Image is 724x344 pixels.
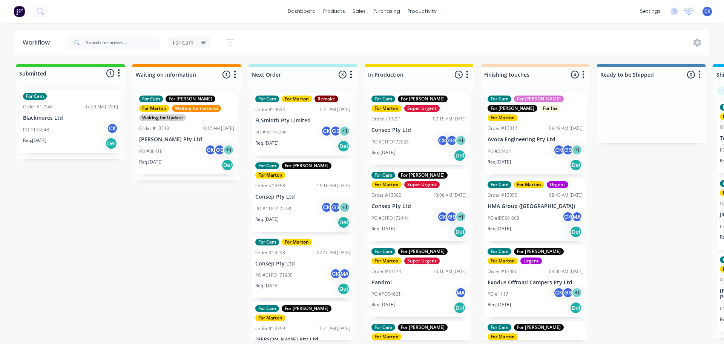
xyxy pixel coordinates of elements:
[371,268,401,275] div: Order #13274
[339,202,350,213] div: + 1
[488,333,518,340] div: For Marton
[488,324,511,331] div: For Cam
[514,181,544,188] div: For Marton
[349,6,370,17] div: sales
[371,127,466,133] p: Consep Pty Ltd
[455,211,466,222] div: + 1
[139,148,165,155] p: PO #864181
[371,291,403,298] p: PO #PO046211
[23,93,47,100] div: For Cam
[23,115,118,121] p: Blackmores Ltd
[255,172,285,179] div: For Marton
[488,114,518,121] div: For Marton
[368,169,469,241] div: For CamFor [PERSON_NAME]For MartonSuper UrgentOrder #1339210:06 AM [DATE]Consep Pty LtdPO #C1PO17...
[488,301,511,308] p: Req. [DATE]
[562,144,574,156] div: GS
[446,135,457,146] div: GS
[255,96,279,102] div: For Cam
[488,136,583,143] p: Avoca Engineering Pty Ltd
[86,35,161,50] input: Search for orders...
[337,283,350,295] div: Del
[337,140,350,152] div: Del
[488,215,519,222] p: PO #ID560-008
[172,105,221,112] div: Waiting for material
[107,123,118,134] div: CK
[454,302,466,314] div: Del
[433,268,466,275] div: 10:16 AM [DATE]
[23,137,46,144] p: Req. [DATE]
[485,93,586,174] div: For CamFor [PERSON_NAME]For [PERSON_NAME]For IbaFor MartonOrder #1331709:49 AM [DATE]Avoca Engine...
[255,129,287,136] p: PO #45143735
[282,239,312,245] div: For Marton
[570,226,582,238] div: Del
[330,125,341,137] div: GS
[404,6,440,17] div: productivity
[317,249,350,256] div: 07:40 AM [DATE]
[488,105,537,112] div: For [PERSON_NAME]
[371,258,402,264] div: For Marton
[255,325,285,332] div: Order #13359
[317,325,350,332] div: 11:21 AM [DATE]
[201,125,234,132] div: 10:17 AM [DATE]
[549,125,583,132] div: 09:49 AM [DATE]
[571,287,583,298] div: + 1
[549,192,583,199] div: 08:43 AM [DATE]
[562,211,574,222] div: CK
[255,282,279,289] p: Req. [DATE]
[339,125,350,137] div: + 1
[571,144,583,156] div: + 1
[371,203,466,210] p: Consep Pty Ltd
[255,106,285,113] div: Order #13094
[553,287,564,298] div: CK
[284,6,319,17] a: dashboard
[488,279,583,286] p: Exodus Offroad Campers Pty Ltd
[636,6,664,17] div: settings
[136,93,237,174] div: For CamFor [PERSON_NAME]For MartonWaiting for materialWaiting for UpdateOrder #1334810:17 AM [DAT...
[255,140,279,147] p: Req. [DATE]
[570,159,582,171] div: Del
[173,39,193,46] span: For Cam
[433,192,466,199] div: 10:06 AM [DATE]
[337,216,350,228] div: Del
[84,103,118,110] div: 07:29 AM [DATE]
[255,205,293,212] p: PO #C1PO172289
[371,181,402,188] div: For Marton
[488,203,583,210] p: HMA Group ([GEOGRAPHIC_DATA])
[252,93,353,156] div: For CamFor MartonRemakeOrder #1309411:31 AM [DATE]FLSmidth Pty LimitedPO #45143735CKGS+1Req.[DATE...
[488,181,511,188] div: For Cam
[371,149,395,156] p: Req. [DATE]
[371,192,401,199] div: Order #13392
[371,105,402,112] div: For Marton
[371,225,395,232] p: Req. [DATE]
[255,336,350,343] p: [PERSON_NAME] Pty Ltd
[488,248,511,255] div: For Cam
[488,148,511,155] p: PO #22464
[255,162,279,169] div: For Cam
[404,181,440,188] div: Super Urgent
[319,6,349,17] div: products
[371,248,395,255] div: For Cam
[139,114,186,121] div: Waiting for Update
[562,287,574,298] div: GS
[455,287,466,298] div: MA
[139,136,234,143] p: [PERSON_NAME] Pty Ltd
[571,211,583,222] div: MA
[455,135,466,146] div: + 1
[371,116,401,122] div: Order #13291
[514,324,564,331] div: For [PERSON_NAME]
[255,305,279,312] div: For Cam
[282,96,312,102] div: For Marton
[398,96,448,102] div: For [PERSON_NAME]
[371,301,395,308] p: Req. [DATE]
[404,258,440,264] div: Super Urgent
[488,268,517,275] div: Order #13386
[553,144,564,156] div: CK
[437,135,448,146] div: CK
[488,192,517,199] div: Order #13350
[454,150,466,162] div: Del
[488,96,511,102] div: For Cam
[105,137,117,150] div: Del
[540,105,561,112] div: For Iba
[255,315,285,321] div: For Marton
[255,216,279,223] p: Req. [DATE]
